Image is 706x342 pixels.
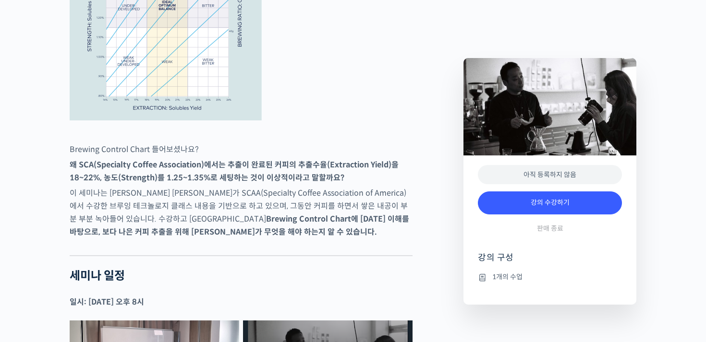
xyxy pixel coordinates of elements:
[3,262,63,286] a: 홈
[70,297,144,307] strong: 일시: [DATE] 오후 8시
[63,262,124,286] a: 대화
[70,214,409,237] strong: Brewing Control Chart에 [DATE] 이해를 바탕으로, 보다 나은 커피 추출을 위해 [PERSON_NAME]가 무엇을 해야 하는지 알 수 있습니다.
[30,277,36,284] span: 홈
[70,143,413,156] p: Brewing Control Chart 들어보셨나요?
[70,187,413,238] p: 이 세미나는 [PERSON_NAME] [PERSON_NAME]가 SCAA(Specialty Coffee Association of America)에서 수강한 브루잉 테크놀로지...
[478,165,622,185] div: 아직 등록하지 않음
[148,277,160,284] span: 설정
[478,191,622,214] a: 강의 수강하기
[537,224,563,233] span: 판매 종료
[478,252,622,271] h4: 강의 구성
[124,262,184,286] a: 설정
[88,277,99,285] span: 대화
[70,160,399,183] strong: 왜 SCA(Specialty Coffee Association)에서는 추출이 완료된 커피의 추출수율(Extraction Yield)을 18~22%, 농도(Strength)를 ...
[70,269,413,283] h2: 세미나 일정
[478,271,622,283] li: 1개의 수업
